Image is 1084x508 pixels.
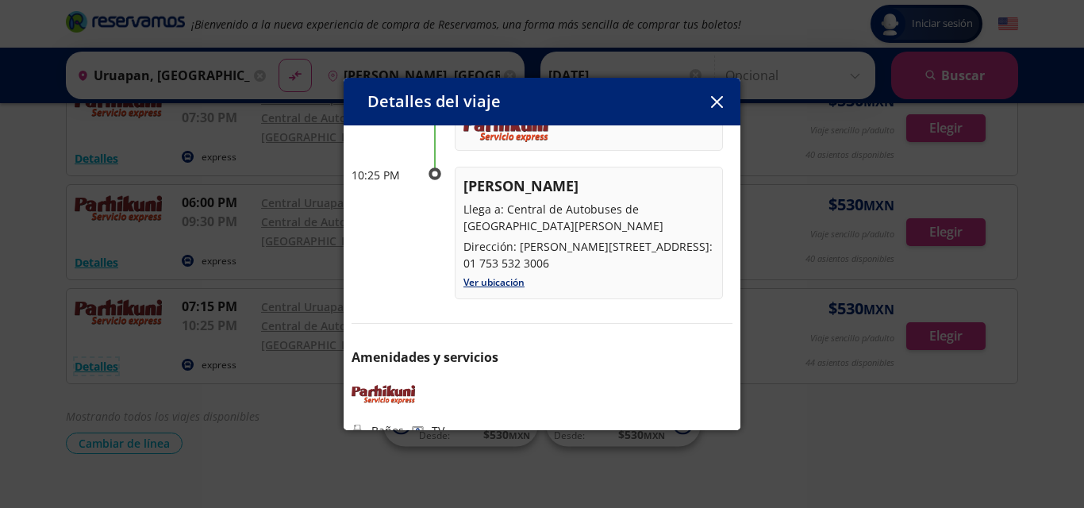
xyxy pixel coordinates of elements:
[371,422,404,439] p: Baños
[463,275,525,289] a: Ver ubicación
[432,422,444,439] p: TV
[367,90,501,114] p: Detalles del viaje
[352,348,732,367] p: Amenidades y servicios
[463,116,548,142] img: uploads_2F1449596736964-43zwds8c20774x6r-fa3d598d904745048cde3684235def3f_2Fparhi-servicio-expres...
[463,238,714,271] p: Dirección: [PERSON_NAME][STREET_ADDRESS]: 01 753 532 3006
[463,175,714,197] p: [PERSON_NAME]
[352,167,415,183] p: 10:25 PM
[352,383,415,406] img: PARHIKUNI SERVICIO EXPRESS
[463,201,714,234] p: Llega a: Central de Autobuses de [GEOGRAPHIC_DATA][PERSON_NAME]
